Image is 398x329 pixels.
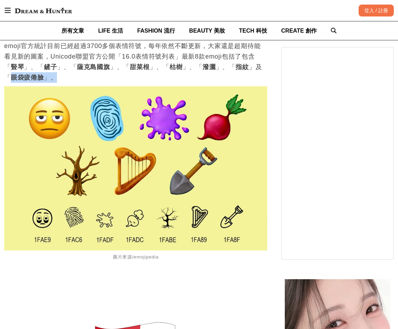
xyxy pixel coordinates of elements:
a: TECH 科技 [239,21,267,40]
div: 登入 / 註冊 [359,5,394,16]
a: BEAUTY 美妝 [189,21,225,40]
span: TECH 科技 [239,28,267,34]
span: CREATE 創作 [281,28,317,34]
p: emoji官方統計目前已經超過3700多個表情符號，每年依然不斷更新，大家還是超期待能看見新的圖案，Unicode聯盟官方公開「16.0表情符號列表」最新8款emoji包括了包含「 」、「 」、... [4,41,267,83]
strong: 指紋 [236,63,249,70]
span: 所有文章 [62,28,84,34]
span: BEAUTY 美妝 [189,28,225,34]
img: 2025最新8個emoji表情符號公開，等不及想用「眼袋疲倦臉」根本是社畜的職場心聲 [4,86,267,250]
strong: 潑灑 [203,63,216,70]
strong: 豎琴 [11,63,24,70]
strong: 枯樹 [169,63,183,70]
img: Dream & Hunter [11,4,76,17]
span: FASHION 流行 [137,28,175,34]
strong: 眼袋疲倦臉 [11,74,44,81]
strong: 甜菜根 [130,63,149,70]
a: CREATE 創作 [281,21,317,40]
a: LIFE 生活 [98,21,123,40]
strong: 鏟子 [44,63,57,70]
a: FASHION 流行 [137,21,175,40]
a: 所有文章 [62,21,84,40]
span: 圖片來源/emojipedia [113,254,159,260]
strong: 薩克島國旗 [77,63,110,70]
span: LIFE 生活 [98,28,123,34]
